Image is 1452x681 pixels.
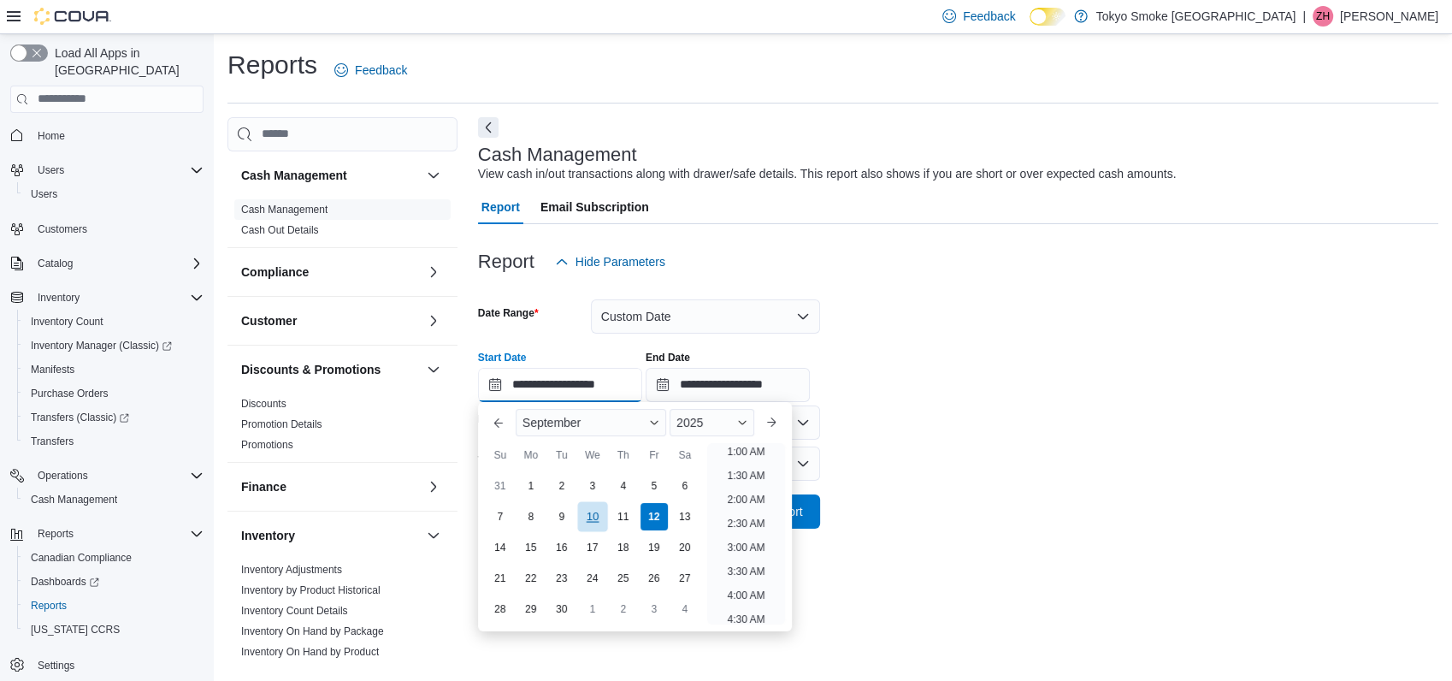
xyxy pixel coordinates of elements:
span: Inventory Count [31,315,103,329]
div: day-21 [487,565,514,592]
button: Inventory [3,286,210,310]
a: Canadian Compliance [24,548,139,568]
a: Inventory by Product Historical [241,584,381,596]
span: Cash Management [24,489,204,510]
h3: Inventory [241,527,295,544]
div: day-4 [671,595,699,623]
input: Press the down key to enter a popover containing a calendar. Press the escape key to close the po... [478,368,642,402]
span: [US_STATE] CCRS [31,623,120,637]
a: Inventory Count [24,311,110,332]
div: Button. Open the month selector. September is currently selected. [516,409,666,436]
a: Feedback [328,53,414,87]
button: Customers [3,216,210,241]
button: Canadian Compliance [17,546,210,570]
a: Reports [24,595,74,616]
div: Button. Open the year selector. 2025 is currently selected. [670,409,754,436]
span: Reports [31,524,204,544]
span: Purchase Orders [24,383,204,404]
div: day-2 [610,595,637,623]
span: Manifests [31,363,74,376]
div: day-12 [640,503,668,530]
span: Inventory Count Details [241,604,348,618]
label: Date Range [478,306,539,320]
span: Operations [31,465,204,486]
a: Customers [31,219,94,240]
span: Transfers (Classic) [24,407,204,428]
button: Users [17,182,210,206]
label: End Date [646,351,690,364]
h3: Discounts & Promotions [241,361,381,378]
span: Load All Apps in [GEOGRAPHIC_DATA] [48,44,204,79]
div: day-23 [548,565,575,592]
p: | [1302,6,1306,27]
span: Reports [31,599,67,613]
button: Next month [758,409,785,436]
h3: Compliance [241,264,309,281]
span: Canadian Compliance [31,551,132,565]
span: Washington CCRS [24,619,204,640]
div: We [579,441,606,469]
div: Th [610,441,637,469]
li: 1:00 AM [720,441,771,462]
div: Cash Management [227,199,457,247]
span: 2025 [676,416,703,429]
div: day-5 [640,472,668,500]
h1: Reports [227,48,317,82]
span: Users [38,163,64,177]
span: Catalog [38,257,73,270]
div: Fr [640,441,668,469]
a: Promotions [241,439,293,451]
span: Inventory Adjustments [241,563,342,577]
button: Operations [3,464,210,488]
a: Discounts [241,398,286,410]
div: View cash in/out transactions along with drawer/safe details. This report also shows if you are s... [478,165,1177,183]
button: Users [31,160,71,181]
button: Home [3,123,210,148]
div: day-1 [579,595,606,623]
span: Customers [38,222,87,236]
div: day-30 [548,595,575,623]
span: Users [31,187,57,201]
div: day-14 [487,534,514,561]
label: Start Date [478,351,527,364]
div: Zoe Hyndman [1313,6,1333,27]
span: Home [38,129,65,143]
div: day-25 [610,565,637,592]
button: Customer [423,311,444,331]
div: day-28 [487,595,514,623]
button: Reports [31,524,80,544]
a: Purchase Orders [24,383,115,404]
a: Cash Management [241,204,328,216]
span: Transfers (Classic) [31,411,129,424]
span: Inventory Manager (Classic) [24,335,204,356]
button: Compliance [241,264,420,281]
p: Tokyo Smoke [GEOGRAPHIC_DATA] [1096,6,1296,27]
span: Dashboards [24,571,204,592]
button: Open list of options [796,457,810,471]
a: Transfers [24,431,80,452]
button: Cash Management [423,165,444,186]
button: Discounts & Promotions [423,359,444,380]
div: day-24 [579,565,606,592]
span: Transfers [31,435,74,448]
div: day-19 [640,534,668,561]
button: Catalog [3,252,210,275]
button: Next [478,117,499,138]
a: [US_STATE] CCRS [24,619,127,640]
li: 3:00 AM [720,537,771,558]
div: day-15 [517,534,545,561]
img: Cova [34,8,111,25]
span: Reports [24,595,204,616]
div: Tu [548,441,575,469]
span: Settings [38,659,74,672]
h3: Cash Management [478,145,637,165]
div: day-18 [610,534,637,561]
a: Cash Management [24,489,124,510]
span: September [522,416,581,429]
li: 2:30 AM [720,513,771,534]
a: Promotion Details [241,418,322,430]
span: Operations [38,469,88,483]
div: day-13 [671,503,699,530]
button: Catalog [31,253,80,274]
